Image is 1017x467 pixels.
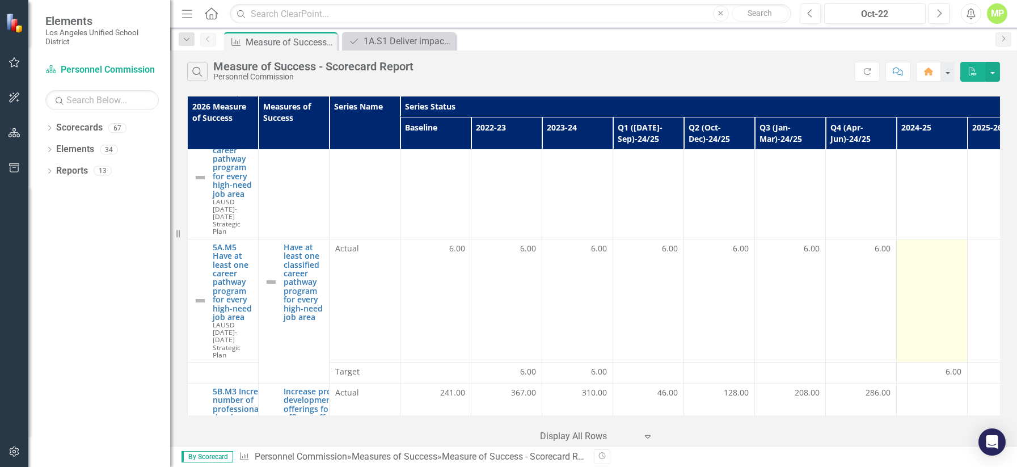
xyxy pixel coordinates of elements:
td: Double-Click to Edit [400,363,471,384]
span: 286.00 [866,387,891,398]
span: 6.00 [946,366,961,377]
td: Double-Click to Edit [542,116,613,239]
span: 310.00 [582,387,607,398]
span: 241.00 [440,387,465,398]
a: Personnel Commission [255,451,347,462]
span: Search [748,9,772,18]
div: » » [239,451,585,464]
td: Double-Click to Edit [755,116,826,239]
div: Measure of Success - Scorecard Report [246,35,335,49]
button: Search [732,6,788,22]
img: ClearPoint Strategy [5,12,26,33]
div: Open Intercom Messenger [978,428,1006,456]
a: Personnel Commission [45,64,159,77]
button: MP [987,3,1007,24]
td: Double-Click to Edit [542,239,613,362]
span: 208.00 [795,387,820,398]
td: Double-Click to Edit [897,116,968,239]
div: 13 [94,166,112,176]
span: 46.00 [657,387,678,398]
span: 367.00 [511,387,536,398]
span: LAUSD [DATE]-[DATE] Strategic Plan [213,197,240,235]
td: Double-Click to Edit [471,116,542,239]
div: Oct-22 [828,7,922,21]
td: Double-Click to Edit [755,239,826,362]
a: Reports [56,165,88,178]
td: Double-Click to Edit Right Click for Context Menu [188,239,259,362]
td: Double-Click to Edit [542,363,613,384]
span: By Scorecard [182,451,233,462]
a: Increase professional development offerings for school office staff, and professional/technical e... [284,387,370,457]
span: LAUSD [DATE]-[DATE] Strategic Plan [213,320,240,359]
a: 5A.M5 Have at least one career pathway program for every high-need job area [213,119,252,198]
td: Double-Click to Edit [684,363,755,384]
td: Double-Click to Edit [613,116,684,239]
td: Double-Click to Edit [684,116,755,239]
td: Double-Click to Edit [471,363,542,384]
td: Double-Click to Edit [684,239,755,362]
a: Have at least one classified career pathway program for every high-need job area [284,243,323,322]
span: 6.00 [875,243,891,254]
span: 6.00 [449,243,465,254]
span: 6.00 [804,243,820,254]
td: Double-Click to Edit [400,116,471,239]
td: Double-Click to Edit [471,239,542,362]
div: Personnel Commission [213,73,413,81]
span: 6.00 [591,366,607,377]
div: Measure of Success - Scorecard Report [442,451,598,462]
td: Double-Click to Edit [897,363,968,384]
div: 34 [100,145,118,154]
a: 1A.S1 Deliver impactful, rigorous, standards-based, culturally responsive, and inclusive instruct... [345,34,453,48]
span: 6.00 [591,243,607,254]
span: 6.00 [520,243,536,254]
span: 6.00 [662,243,678,254]
td: Double-Click to Edit [755,363,826,384]
td: Double-Click to Edit [897,239,968,362]
img: Not Defined [264,415,278,429]
td: Double-Click to Edit [330,363,400,384]
img: Not Defined [264,275,278,289]
img: Not Defined [193,171,207,184]
td: Double-Click to Edit [826,239,897,362]
span: Actual [335,387,394,398]
span: 6.00 [520,366,536,377]
a: Measures of Success [352,451,437,462]
a: Elements [56,143,94,156]
span: Target [335,366,394,377]
div: 67 [108,123,126,133]
td: Double-Click to Edit [613,239,684,362]
a: Scorecards [56,121,103,134]
input: Search Below... [45,90,159,110]
td: Double-Click to Edit [613,363,684,384]
td: Double-Click to Edit [826,363,897,384]
img: Not Defined [193,294,207,308]
span: 6.00 [733,243,749,254]
span: 128.00 [724,387,749,398]
button: Oct-22 [824,3,926,24]
td: Double-Click to Edit Right Click for Context Menu [188,116,259,239]
input: Search ClearPoint... [230,4,791,24]
span: Elements [45,14,159,28]
small: Los Angeles Unified School District [45,28,159,47]
span: Actual [335,243,394,254]
td: Double-Click to Edit Right Click for Context Menu [259,239,330,383]
td: Double-Click to Edit [330,239,400,362]
td: Double-Click to Edit [826,116,897,239]
div: Measure of Success - Scorecard Report [213,60,413,73]
td: Double-Click to Edit [400,239,471,362]
a: 5A.M5 Have at least one career pathway program for every high-need job area [213,243,252,322]
div: 1A.S1 Deliver impactful, rigorous, standards-based, culturally responsive, and inclusive instruct... [364,34,453,48]
td: Double-Click to Edit [330,116,400,239]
